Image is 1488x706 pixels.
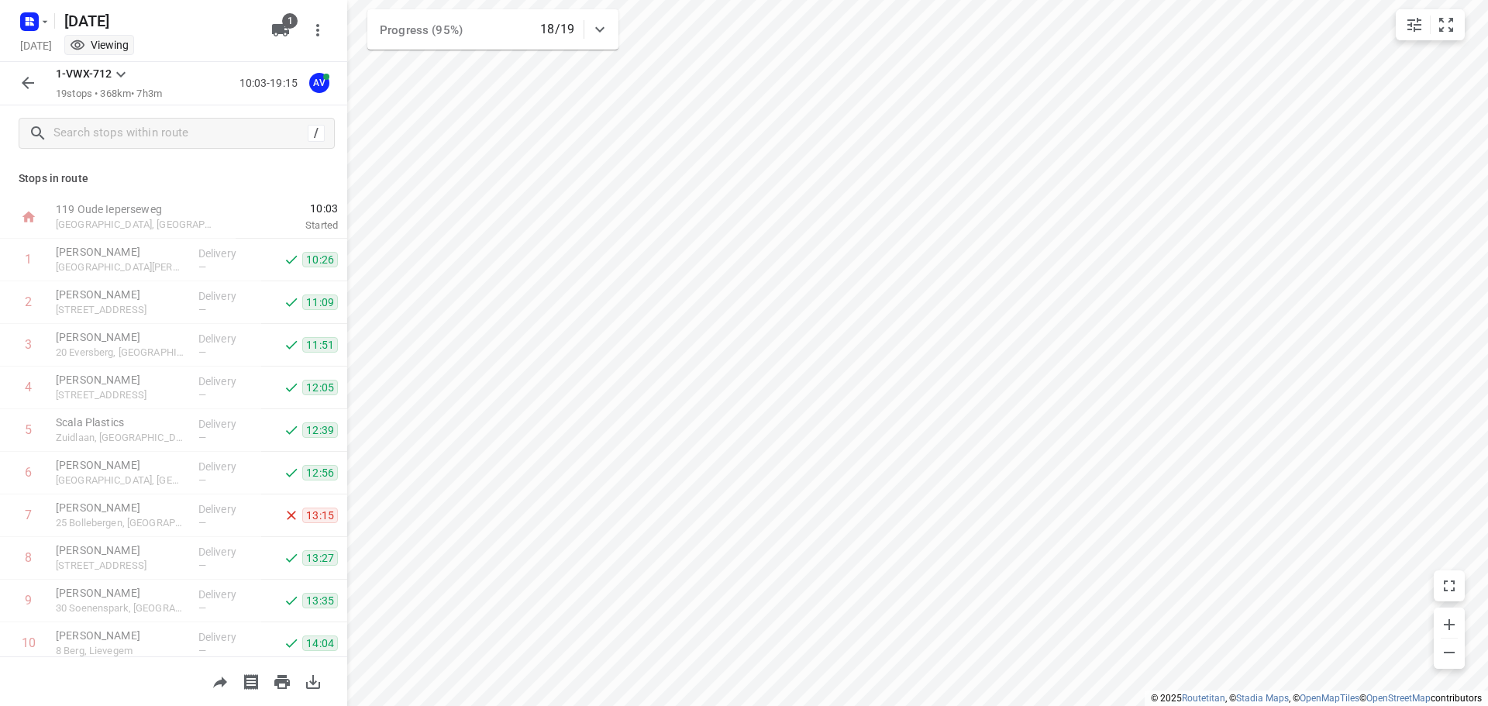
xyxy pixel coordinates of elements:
[198,587,256,602] p: Delivery
[56,643,186,659] p: 8 Berg, Lievegem
[198,544,256,560] p: Delivery
[198,346,206,358] span: —
[198,560,206,571] span: —
[56,260,186,275] p: 2a Peter Benoitstraat, Anzegem
[56,201,217,217] p: 119 Oude Ieperseweg
[265,15,296,46] button: 1
[25,550,32,565] div: 8
[198,645,206,656] span: —
[284,593,299,608] svg: Done
[1300,693,1359,704] a: OpenMapTiles
[56,302,186,318] p: 22 Heksteelstraat, Brakel
[198,261,206,273] span: —
[70,37,129,53] div: Viewing
[236,673,267,688] span: Print shipping labels
[1151,693,1482,704] li: © 2025 , © , © © contributors
[302,550,338,566] span: 13:27
[302,380,338,395] span: 12:05
[56,430,186,446] p: Zuidlaan, [GEOGRAPHIC_DATA]
[302,294,338,310] span: 11:09
[56,558,186,573] p: [STREET_ADDRESS]
[236,201,338,216] span: 10:03
[239,75,304,91] p: 10:03-19:15
[302,508,338,523] span: 13:15
[302,635,338,651] span: 14:04
[56,585,186,601] p: [PERSON_NAME]
[298,673,329,688] span: Download route
[302,593,338,608] span: 13:35
[56,345,186,360] p: 20 Eversberg, [GEOGRAPHIC_DATA]
[56,628,186,643] p: [PERSON_NAME]
[56,415,186,430] p: Scala Plastics
[284,465,299,480] svg: Done
[25,508,32,522] div: 7
[302,465,338,480] span: 12:56
[56,457,186,473] p: [PERSON_NAME]
[53,122,308,146] input: Search stops within route
[25,294,32,309] div: 2
[198,331,256,346] p: Delivery
[56,500,186,515] p: [PERSON_NAME]
[308,125,325,142] div: /
[198,304,206,315] span: —
[198,501,256,517] p: Delivery
[56,329,186,345] p: [PERSON_NAME]
[25,465,32,480] div: 6
[1236,693,1289,704] a: Stadia Maps
[367,9,618,50] div: Progress (95%)18/19
[56,87,162,102] p: 19 stops • 368km • 7h3m
[380,23,463,37] span: Progress (95%)
[56,372,186,387] p: [PERSON_NAME]
[198,288,256,304] p: Delivery
[198,416,256,432] p: Delivery
[284,550,299,566] svg: Done
[302,422,338,438] span: 12:39
[205,673,236,688] span: Share route
[56,387,186,403] p: 101 Gentse Steenweg, Aalst
[302,337,338,353] span: 11:51
[1396,9,1465,40] div: small contained button group
[1182,693,1225,704] a: Routetitan
[25,337,32,352] div: 3
[284,337,299,353] svg: Done
[284,380,299,395] svg: Done
[198,474,206,486] span: —
[284,635,299,651] svg: Done
[25,252,32,267] div: 1
[282,13,298,29] span: 1
[25,422,32,437] div: 5
[198,374,256,389] p: Delivery
[25,380,32,394] div: 4
[56,473,186,488] p: 51A Oude Brusselse Weg, Merelbeke-Melle
[56,601,186,616] p: 30 Soenenspark, [GEOGRAPHIC_DATA]
[25,593,32,608] div: 9
[198,629,256,645] p: Delivery
[19,170,329,187] p: Stops in route
[1431,9,1462,40] button: Fit zoom
[198,389,206,401] span: —
[56,287,186,302] p: [PERSON_NAME]
[56,66,112,82] p: 1-VWX-712
[198,246,256,261] p: Delivery
[1399,9,1430,40] button: Map settings
[236,218,338,233] p: Started
[198,432,206,443] span: —
[198,602,206,614] span: —
[540,20,574,39] p: 18/19
[1366,693,1431,704] a: OpenStreetMap
[22,635,36,650] div: 10
[198,517,206,529] span: —
[198,459,256,474] p: Delivery
[56,244,186,260] p: [PERSON_NAME]
[302,252,338,267] span: 10:26
[267,673,298,688] span: Print route
[56,542,186,558] p: [PERSON_NAME]
[56,217,217,232] p: [GEOGRAPHIC_DATA], [GEOGRAPHIC_DATA]
[284,294,299,310] svg: Done
[284,508,299,523] svg: Skipped
[284,422,299,438] svg: Done
[304,75,335,90] span: Assigned to Axel Verzele
[56,515,186,531] p: 25 Bollebergen, [GEOGRAPHIC_DATA]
